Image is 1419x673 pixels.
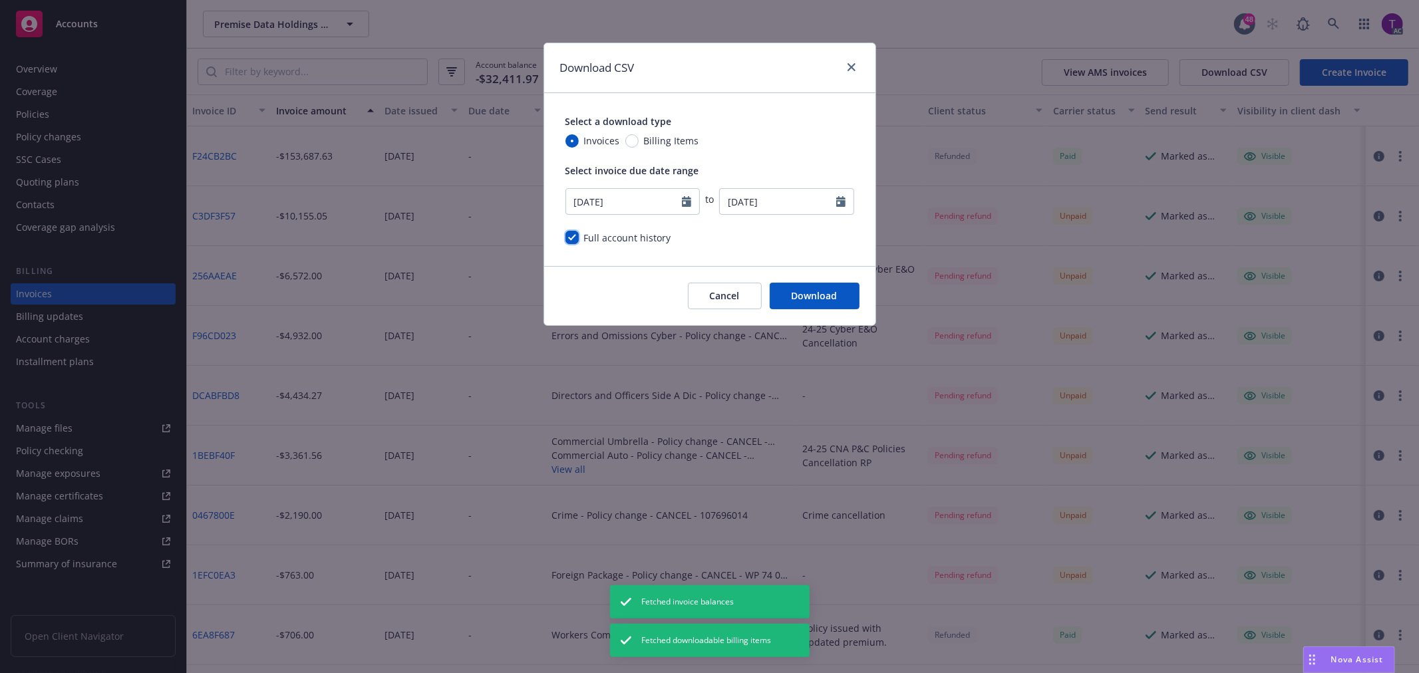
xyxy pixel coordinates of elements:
svg: Calendar [836,196,846,207]
input: Billing Items [625,134,639,148]
button: Nova Assist [1303,646,1395,673]
button: Cancel [688,283,762,309]
span: Fetched invoice balances [642,596,734,608]
span: Billing Items [644,134,699,148]
svg: Calendar [682,196,691,207]
span: Invoices [584,134,620,148]
span: Select invoice due date range [565,164,699,177]
h1: Download CSV [560,59,635,76]
div: to [565,183,854,215]
input: Invoices [565,134,579,148]
span: Full account history [584,231,671,244]
input: MM/DD/YYYY [566,189,683,214]
span: Select a download type [565,115,672,128]
a: close [844,59,860,75]
button: Download [770,283,860,309]
div: Drag to move [1304,647,1321,672]
input: MM/DD/YYYY [720,189,836,214]
span: Nova Assist [1331,654,1384,665]
span: Fetched downloadable billing items [642,634,772,646]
